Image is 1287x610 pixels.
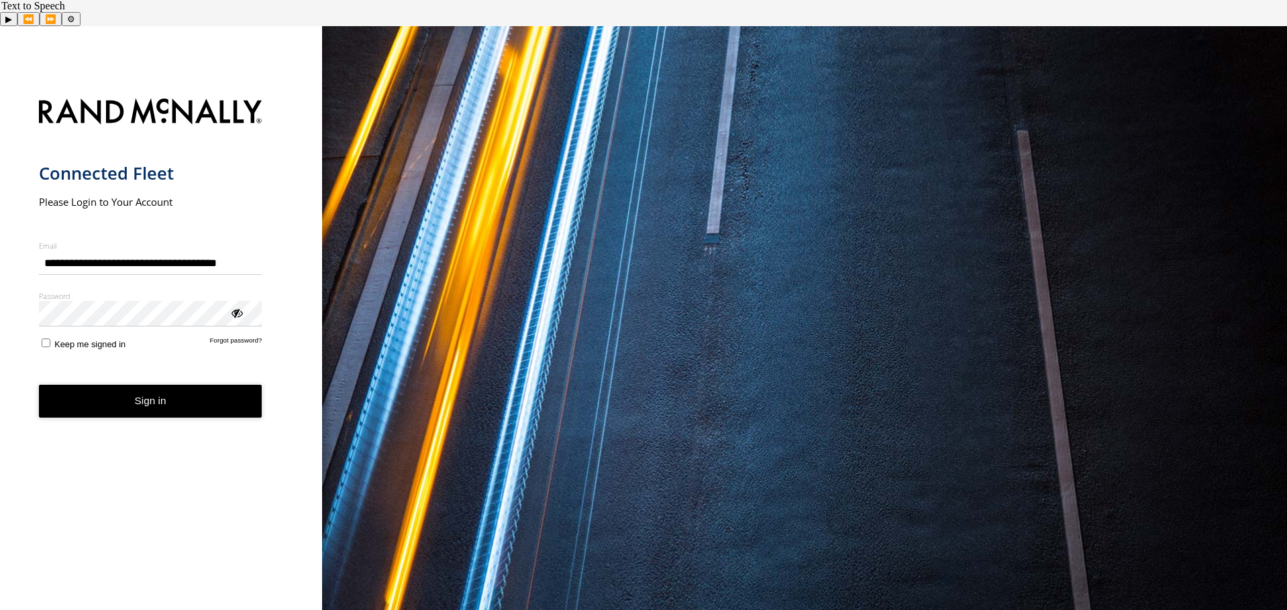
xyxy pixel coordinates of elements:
button: Sign in [39,385,262,418]
label: Email [39,241,262,251]
input: Keep me signed in [42,339,50,347]
button: Forward [40,12,62,26]
h1: Connected Fleet [39,162,262,184]
button: Previous [17,12,40,26]
h2: Please Login to Your Account [39,195,262,208]
span: Keep me signed in [54,339,125,349]
a: Forgot password? [210,337,262,349]
label: Password [39,291,262,301]
img: Rand McNally [39,96,262,130]
button: Settings [62,12,81,26]
div: ViewPassword [229,306,243,319]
